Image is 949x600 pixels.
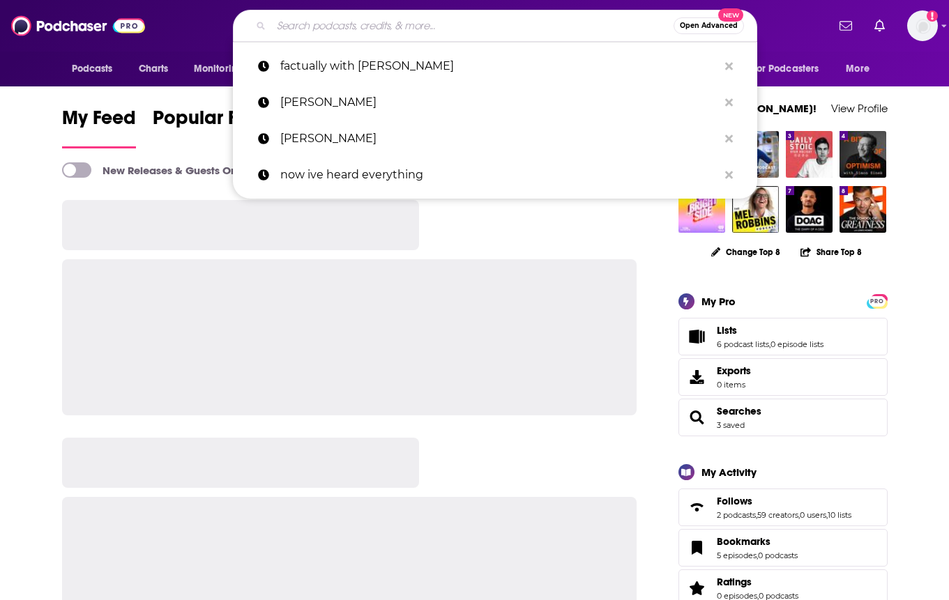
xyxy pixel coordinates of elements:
[717,405,761,417] a: Searches
[840,131,886,178] img: A Bit of Optimism
[756,510,757,520] span: ,
[678,529,888,567] span: Bookmarks
[233,48,757,84] a: factually with [PERSON_NAME]
[703,243,789,261] button: Change Top 8
[62,56,131,82] button: open menu
[233,157,757,193] a: now ive heard everything
[758,551,798,560] a: 0 podcasts
[678,358,888,396] a: Exports
[683,327,711,346] a: Lists
[786,131,833,178] img: The Daily Stoic
[743,56,840,82] button: open menu
[717,535,798,548] a: Bookmarks
[798,510,800,520] span: ,
[828,510,851,520] a: 10 lists
[752,59,819,79] span: For Podcasters
[678,399,888,436] span: Searches
[11,13,145,39] img: Podchaser - Follow, Share and Rate Podcasts
[717,535,770,548] span: Bookmarks
[674,17,744,34] button: Open AdvancedNew
[683,578,711,598] a: Ratings
[717,364,751,377] span: Exports
[840,186,886,233] img: The School of Greatness
[153,106,271,138] span: Popular Feed
[770,339,823,349] a: 0 episode lists
[233,84,757,121] a: [PERSON_NAME]
[280,121,718,157] p: emma grede
[233,121,757,157] a: [PERSON_NAME]
[836,56,887,82] button: open menu
[786,186,833,233] img: The Diary Of A CEO with Steven Bartlett
[717,495,752,507] span: Follows
[717,380,751,390] span: 0 items
[701,295,736,308] div: My Pro
[869,14,890,38] a: Show notifications dropdown
[907,10,938,41] button: Show profile menu
[717,551,757,560] a: 5 episodes
[280,84,718,121] p: hasan minjah
[717,324,823,337] a: Lists
[732,186,779,233] img: The Mel Robbins Podcast
[717,576,798,588] a: Ratings
[233,10,757,42] div: Search podcasts, credits, & more...
[718,8,743,22] span: New
[907,10,938,41] span: Logged in as hmill
[717,324,737,337] span: Lists
[139,59,169,79] span: Charts
[757,510,798,520] a: 59 creators
[683,367,711,387] span: Exports
[683,498,711,517] a: Follows
[280,48,718,84] p: factually with adam conover
[678,186,725,233] img: The Bright Side: A Hello Sunshine Podcast
[683,538,711,557] a: Bookmarks
[62,106,136,138] span: My Feed
[62,162,245,178] a: New Releases & Guests Only
[701,466,757,479] div: My Activity
[869,296,886,307] span: PRO
[757,551,758,560] span: ,
[800,238,863,266] button: Share Top 8
[194,59,243,79] span: Monitoring
[869,295,886,305] a: PRO
[678,318,888,355] span: Lists
[826,510,828,520] span: ,
[683,408,711,427] a: Searches
[831,102,888,115] a: View Profile
[72,59,113,79] span: Podcasts
[769,339,770,349] span: ,
[62,106,136,148] a: My Feed
[717,495,851,507] a: Follows
[846,59,870,79] span: More
[834,14,858,38] a: Show notifications dropdown
[678,489,888,526] span: Follows
[927,10,938,22] svg: Add a profile image
[153,106,271,148] a: Popular Feed
[717,510,756,520] a: 2 podcasts
[130,56,177,82] a: Charts
[280,157,718,193] p: now ive heard everything
[717,339,769,349] a: 6 podcast lists
[717,576,752,588] span: Ratings
[184,56,261,82] button: open menu
[717,420,745,430] a: 3 saved
[800,510,826,520] a: 0 users
[271,15,674,37] input: Search podcasts, credits, & more...
[680,22,738,29] span: Open Advanced
[907,10,938,41] img: User Profile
